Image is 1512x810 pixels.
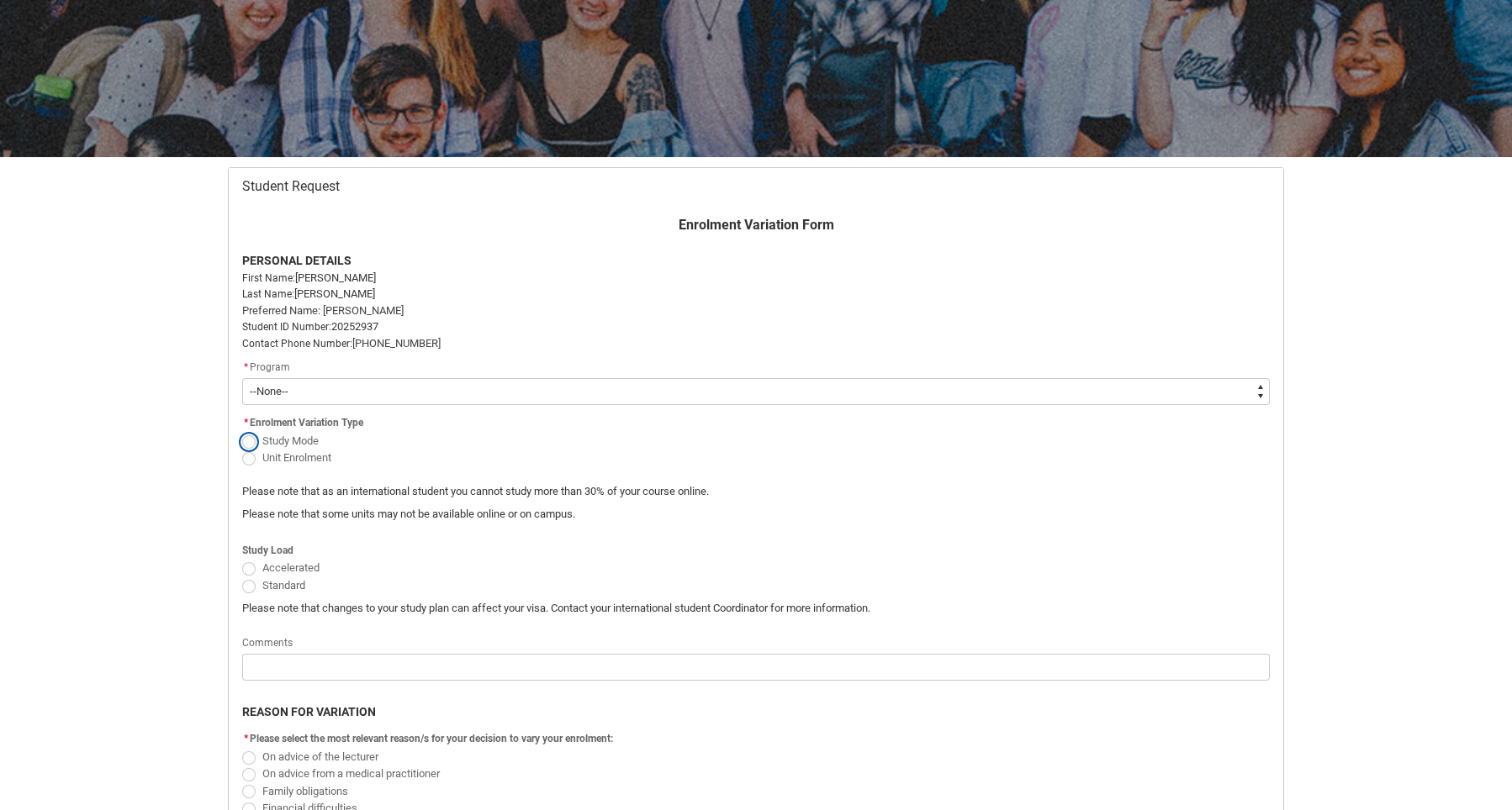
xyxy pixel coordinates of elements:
[242,637,293,649] span: Comments
[242,286,1270,302] p: [PERSON_NAME]
[262,750,378,763] span: On advice of the lecturer
[242,270,1270,287] p: [PERSON_NAME]
[242,544,293,556] span: Study Load
[250,361,290,373] span: Program
[250,417,363,429] span: Enrolment Variation Type
[242,178,340,195] span: Student Request
[242,304,404,317] span: Preferred Name: [PERSON_NAME]
[244,733,248,744] abbr: required
[262,451,331,464] span: Unit Enrolment
[262,579,305,592] span: Standard
[242,272,295,284] span: First Name:
[242,483,1008,500] p: Please note that as an international student you cannot study more than 30% of your course online.
[352,337,441,350] span: [PHONE_NUMBER]
[250,733,613,744] span: Please select the most relevant reason/s for your decision to vary your enrolment:
[242,600,1270,617] p: Please note that changes to your study plan can affect your visa. Contact your international stud...
[242,705,376,718] b: REASON FOR VARIATION
[242,254,352,267] strong: PERSONAL DETAILS
[262,434,319,447] span: Study Mode
[244,361,248,373] abbr: required
[242,506,1008,523] p: Please note that some units may not be available online or on campus.
[244,417,248,429] abbr: required
[242,338,352,350] span: Contact Phone Number:
[242,321,331,333] span: Student ID Number:
[679,217,834,233] strong: Enrolment Variation Form
[262,767,440,780] span: On advice from a medical practitioner
[242,288,294,300] span: Last Name:
[262,785,348,797] span: Family obligations
[242,318,1270,335] p: 20252937
[262,561,320,574] span: Accelerated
